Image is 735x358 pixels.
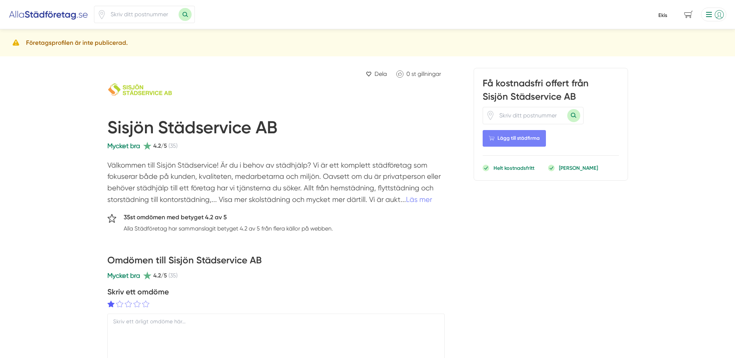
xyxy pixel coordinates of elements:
h1: Sisjön Städservice AB [107,117,277,141]
span: 4.2/5 [153,271,167,280]
svg: Pin / Karta [486,111,495,120]
a: Klicka för att gilla Sisjön Städservice AB [393,68,445,80]
span: st gillningar [411,70,441,77]
p: [PERSON_NAME] [559,164,598,172]
input: Skriv ditt postnummer [106,6,179,23]
span: (35) [168,271,178,280]
img: poor [116,301,123,307]
h3: Få kostnadsfri offert från Sisjön Städservice AB [483,77,619,107]
img: bad [107,301,115,307]
span: (35) [168,141,178,150]
span: Klicka för att använda din position. [486,111,495,120]
span: Mycket bra [107,272,140,279]
img: gorgeous [142,301,149,307]
: Lägg till städfirma [483,130,546,147]
span: Mycket bra [107,142,140,150]
h4: Skriv ett omdöme [107,286,445,299]
a: Ekis [658,12,667,18]
img: good [133,301,141,307]
button: Sök med postnummer [567,109,580,122]
span: 0 [406,70,410,77]
button: Sök med postnummer [179,8,192,21]
h5: 35st omdömen med betyget 4.2 av 5 [124,212,333,224]
h3: Omdömen till Sisjön Städservice AB [107,254,262,271]
img: regular [125,301,132,307]
a: Läs mer [406,195,432,204]
input: Skriv ditt postnummer [495,107,567,124]
span: navigation-cart [679,8,698,21]
img: Logotyp Sisjön Städservice AB [107,68,187,111]
span: 4.2/5 [153,141,167,150]
h5: Företagsprofilen är inte publicerad. [26,38,128,48]
p: Helt kostnadsfritt [493,164,534,172]
a: Dela [363,68,390,80]
img: Alla Städföretag [9,9,88,20]
span: Klicka för att använda din position. [97,10,106,19]
span: Dela [375,69,387,78]
p: Välkommen till Sisjön Städservice! Är du i behov av städhjälp? Vi är ett komplett städföretag som... [107,160,445,209]
svg: Pin / Karta [97,10,106,19]
p: Alla Städföretag har sammanslagit betyget 4.2 av 5 från flera källor på webben. [124,224,333,233]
